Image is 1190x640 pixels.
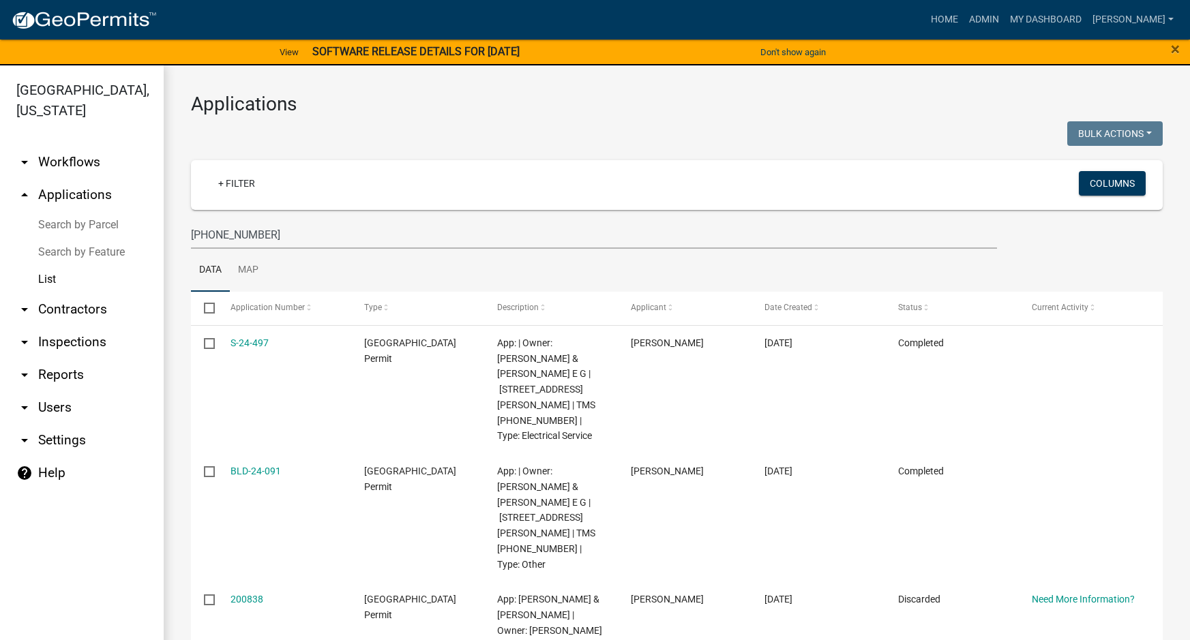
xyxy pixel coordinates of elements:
[1005,7,1087,33] a: My Dashboard
[230,594,263,605] a: 200838
[885,292,1019,324] datatable-header-cell: Status
[16,334,33,350] i: arrow_drop_down
[1032,594,1135,605] a: Need More Information?
[230,249,267,292] a: Map
[898,303,922,312] span: Status
[1067,121,1163,146] button: Bulk Actions
[925,7,964,33] a: Home
[898,466,944,476] span: Completed
[631,303,666,312] span: Applicant
[16,301,33,318] i: arrow_drop_down
[1079,171,1146,196] button: Columns
[752,292,885,324] datatable-header-cell: Date Created
[764,303,812,312] span: Date Created
[631,594,704,605] span: Brandon Crosby
[497,466,595,570] span: App: | Owner: CROSBY BRANDON & MARY E G | 1066 LEVY RD | TMS 039-00-03-016 | Type: Other
[755,41,831,63] button: Don't show again
[191,249,230,292] a: Data
[497,303,539,312] span: Description
[191,292,217,324] datatable-header-cell: Select
[1171,41,1180,57] button: Close
[312,45,520,58] strong: SOFTWARE RELEASE DETAILS FOR [DATE]
[16,465,33,481] i: help
[631,466,704,476] span: Brandon Crosby
[964,7,1005,33] a: Admin
[484,292,618,324] datatable-header-cell: Description
[230,337,269,348] a: S-24-497
[1087,7,1179,33] a: [PERSON_NAME]
[631,337,704,348] span: Brandon Crosby
[1171,40,1180,59] span: ×
[364,303,382,312] span: Type
[364,594,456,620] span: Jasper County Building Permit
[207,171,266,196] a: + Filter
[764,594,792,605] span: 12/12/2023
[191,93,1163,116] h3: Applications
[497,337,595,442] span: App: | Owner: CROSBY BRANDON & MARY E G | 1066 LEVY RD | TMS 039-00-03-016 | Type: Electrical Ser...
[898,594,940,605] span: Discarded
[764,337,792,348] span: 12/18/2024
[217,292,351,324] datatable-header-cell: Application Number
[764,466,792,476] span: 12/13/2023
[16,367,33,383] i: arrow_drop_down
[364,337,456,364] span: Jasper County Building Permit
[16,187,33,203] i: arrow_drop_up
[351,292,484,324] datatable-header-cell: Type
[16,154,33,170] i: arrow_drop_down
[1019,292,1152,324] datatable-header-cell: Current Activity
[364,466,456,492] span: Jasper County Building Permit
[1032,303,1088,312] span: Current Activity
[274,41,304,63] a: View
[16,399,33,416] i: arrow_drop_down
[230,466,281,476] a: BLD-24-091
[16,432,33,448] i: arrow_drop_down
[898,337,944,348] span: Completed
[230,303,305,312] span: Application Number
[191,221,997,249] input: Search for applications
[618,292,752,324] datatable-header-cell: Applicant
